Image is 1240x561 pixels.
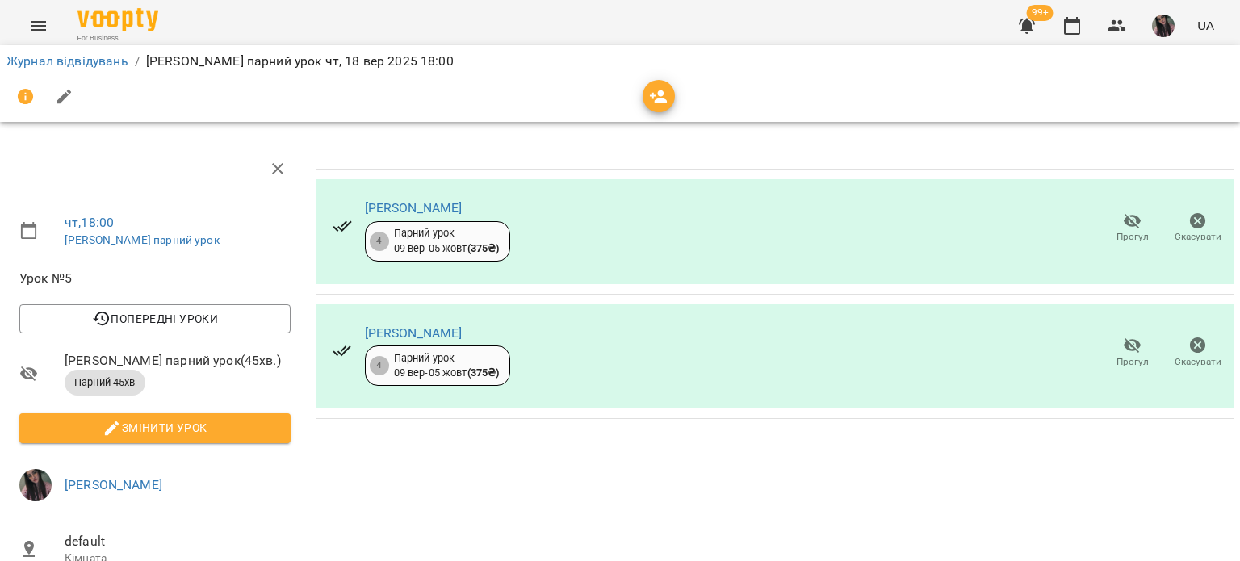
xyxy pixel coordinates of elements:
a: Журнал відвідувань [6,53,128,69]
span: [PERSON_NAME] парний урок ( 45 хв. ) [65,351,291,371]
img: 56914cf74e87d0f48a8d1ea6ffe70007.jpg [1152,15,1175,37]
a: [PERSON_NAME] [65,477,162,492]
a: [PERSON_NAME] [365,200,463,216]
a: [PERSON_NAME] парний урок [65,233,220,246]
div: Парний урок 09 вер - 05 жовт [394,226,500,256]
button: Прогул [1100,206,1165,251]
button: Прогул [1100,330,1165,375]
b: ( 375 ₴ ) [467,242,500,254]
b: ( 375 ₴ ) [467,366,500,379]
span: Змінити урок [32,418,278,437]
div: 4 [370,356,389,375]
button: Попередні уроки [19,304,291,333]
button: Скасувати [1165,330,1230,375]
a: [PERSON_NAME] [365,325,463,341]
span: Урок №5 [19,269,291,288]
img: 56914cf74e87d0f48a8d1ea6ffe70007.jpg [19,469,52,501]
span: UA [1197,17,1214,34]
span: 99+ [1027,5,1054,21]
li: / [135,52,140,71]
span: default [65,532,291,551]
span: Прогул [1116,230,1149,244]
span: Скасувати [1175,355,1221,369]
button: UA [1191,10,1221,40]
div: Парний урок 09 вер - 05 жовт [394,351,500,381]
nav: breadcrumb [6,52,1234,71]
span: Парний 45хв [65,375,145,390]
span: Прогул [1116,355,1149,369]
span: Попередні уроки [32,309,278,329]
span: Скасувати [1175,230,1221,244]
div: 4 [370,232,389,251]
button: Скасувати [1165,206,1230,251]
button: Menu [19,6,58,45]
img: Voopty Logo [77,8,158,31]
p: [PERSON_NAME] парний урок чт, 18 вер 2025 18:00 [146,52,454,71]
span: For Business [77,33,158,44]
a: чт , 18:00 [65,215,114,230]
button: Змінити урок [19,413,291,442]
